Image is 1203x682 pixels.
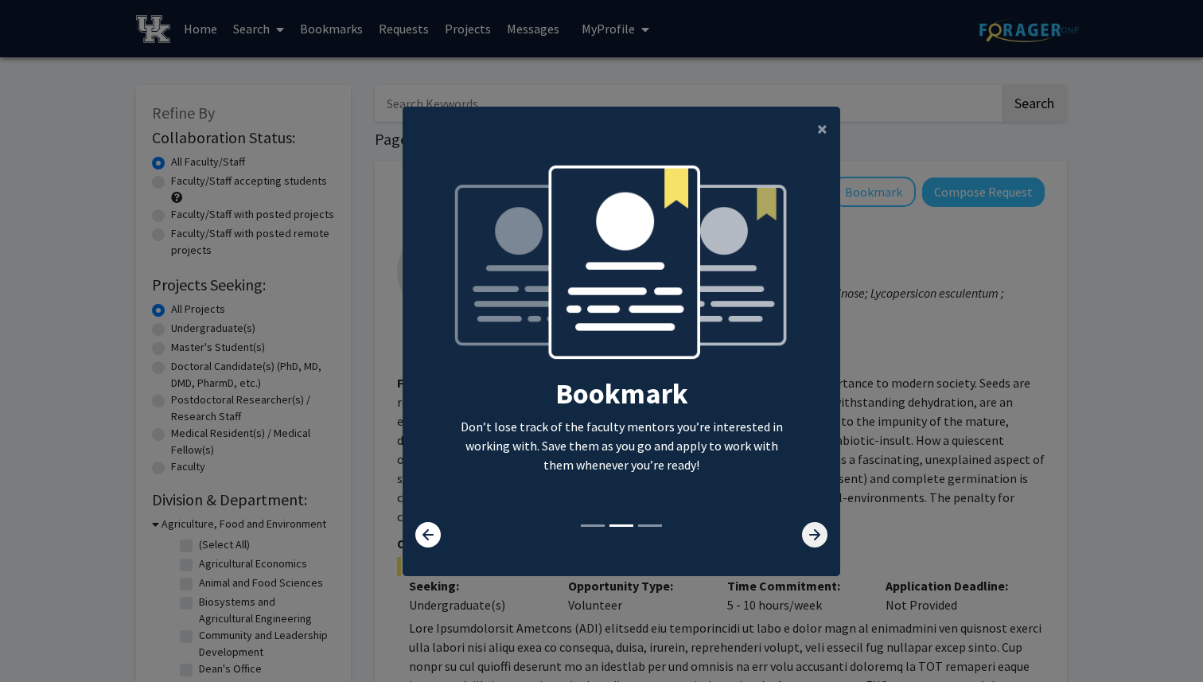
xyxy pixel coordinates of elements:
[452,376,792,411] h2: Bookmark
[817,116,827,141] span: ×
[452,417,792,474] p: Don’t lose track of the faculty mentors you’re interested in working with. Save them as you go an...
[452,164,792,376] img: bookmark
[12,610,68,670] iframe: Chat
[804,107,840,151] button: Close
